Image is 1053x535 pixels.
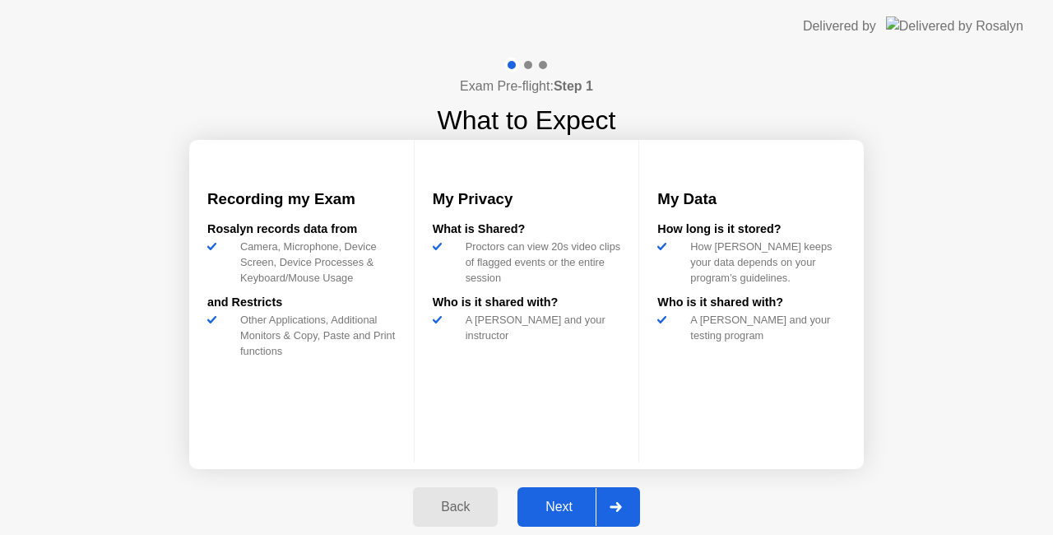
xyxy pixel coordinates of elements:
div: A [PERSON_NAME] and your testing program [684,312,846,343]
b: Step 1 [554,79,593,93]
div: Back [418,500,493,514]
div: Delivered by [803,16,876,36]
div: How long is it stored? [657,221,846,239]
h1: What to Expect [438,100,616,140]
div: and Restricts [207,294,396,312]
div: What is Shared? [433,221,621,239]
div: Other Applications, Additional Monitors & Copy, Paste and Print functions [234,312,396,360]
h3: My Data [657,188,846,211]
div: How [PERSON_NAME] keeps your data depends on your program’s guidelines. [684,239,846,286]
h3: My Privacy [433,188,621,211]
h4: Exam Pre-flight: [460,77,593,96]
img: Delivered by Rosalyn [886,16,1023,35]
button: Back [413,487,498,527]
div: Proctors can view 20s video clips of flagged events or the entire session [459,239,621,286]
button: Next [517,487,640,527]
div: Who is it shared with? [657,294,846,312]
h3: Recording my Exam [207,188,396,211]
div: A [PERSON_NAME] and your instructor [459,312,621,343]
div: Camera, Microphone, Device Screen, Device Processes & Keyboard/Mouse Usage [234,239,396,286]
div: Next [522,500,596,514]
div: Who is it shared with? [433,294,621,312]
div: Rosalyn records data from [207,221,396,239]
